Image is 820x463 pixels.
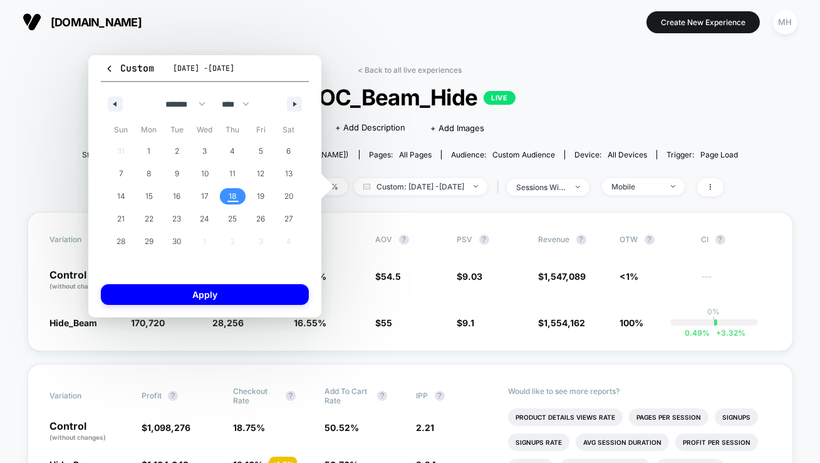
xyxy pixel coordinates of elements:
span: Wed [191,120,219,140]
span: 0.49 % [685,328,710,338]
span: $ [457,317,475,328]
li: Avg Session Duration [576,434,669,451]
button: 7 [107,162,135,185]
span: 9.03 [463,271,483,282]
button: 27 [274,208,303,230]
span: 30 [172,230,181,253]
button: 6 [274,140,303,162]
span: 10 [201,162,209,185]
div: Trigger: [667,150,738,159]
button: 14 [107,185,135,208]
span: $ [376,271,402,282]
button: 20 [274,185,303,208]
button: 13 [274,162,303,185]
span: 2 [175,140,179,162]
span: $ [376,317,393,328]
img: end [671,185,675,188]
span: 21 [117,208,125,230]
button: 1 [135,140,163,162]
span: 50.52 % [324,422,359,433]
button: 5 [247,140,275,162]
button: ? [645,235,655,245]
img: calendar [363,183,370,189]
span: 25 [229,208,237,230]
span: 1 [147,140,150,162]
span: 17 [201,185,209,208]
span: $ [142,422,190,433]
span: 24 [200,208,209,230]
span: 11 [230,162,236,185]
button: 22 [135,208,163,230]
button: Apply [101,284,309,305]
span: 23 [172,208,181,230]
p: 0% [708,307,720,316]
button: 19 [247,185,275,208]
span: 4 [231,140,236,162]
span: 14 [117,185,125,208]
button: ? [399,235,409,245]
span: $ [539,317,586,328]
span: 55 [381,317,393,328]
span: Sun [107,120,135,140]
span: all pages [399,150,432,159]
span: AOV [376,235,393,244]
div: MH [773,10,797,35]
span: Hide_Beam [50,317,98,328]
div: Mobile [611,182,662,191]
span: 2.21 [417,422,435,433]
span: Mon [135,120,163,140]
div: Pages: [369,150,432,159]
a: < Back to all live experiences [358,65,462,75]
button: ? [286,391,296,401]
span: + Add Images [431,123,485,133]
span: 29 [145,230,153,253]
span: Checkout Rate [233,386,279,405]
img: end [576,186,580,188]
span: 16 [173,185,180,208]
span: --- [702,273,771,291]
button: Create New Experience [646,11,760,33]
span: 18 [229,185,237,208]
span: Sat [274,120,303,140]
span: <1% [620,271,639,282]
button: 18 [219,185,247,208]
button: 25 [219,208,247,230]
span: Profit [142,391,162,400]
span: $ [539,271,586,282]
button: ? [479,235,489,245]
span: + [716,328,721,338]
button: 8 [135,162,163,185]
span: Tue [163,120,191,140]
span: (without changes) [50,282,106,290]
span: 9 [175,162,179,185]
span: $ [457,271,483,282]
button: 24 [191,208,219,230]
span: Variation [50,386,119,405]
span: Revenue [539,235,570,244]
button: MH [769,9,801,35]
button: 17 [191,185,219,208]
span: 12 [257,162,264,185]
span: Custom [105,62,154,75]
img: end [474,185,478,188]
button: 23 [163,208,191,230]
li: Pages Per Session [629,408,708,426]
span: | [494,178,507,196]
span: Custom: [DATE] - [DATE] [354,178,487,195]
p: Control [50,421,129,442]
p: Control [50,270,119,291]
span: PSV [457,235,473,244]
span: OTW [620,235,689,245]
button: 15 [135,185,163,208]
button: 12 [247,162,275,185]
span: 18.75 % [233,422,265,433]
span: IPP [417,391,428,400]
p: LIVE [484,91,515,105]
span: Fri [247,120,275,140]
button: ? [576,235,586,245]
img: Visually logo [23,13,41,31]
span: + Add Description [336,122,406,134]
span: 5 [259,140,263,162]
button: 28 [107,230,135,253]
span: 19 [257,185,264,208]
